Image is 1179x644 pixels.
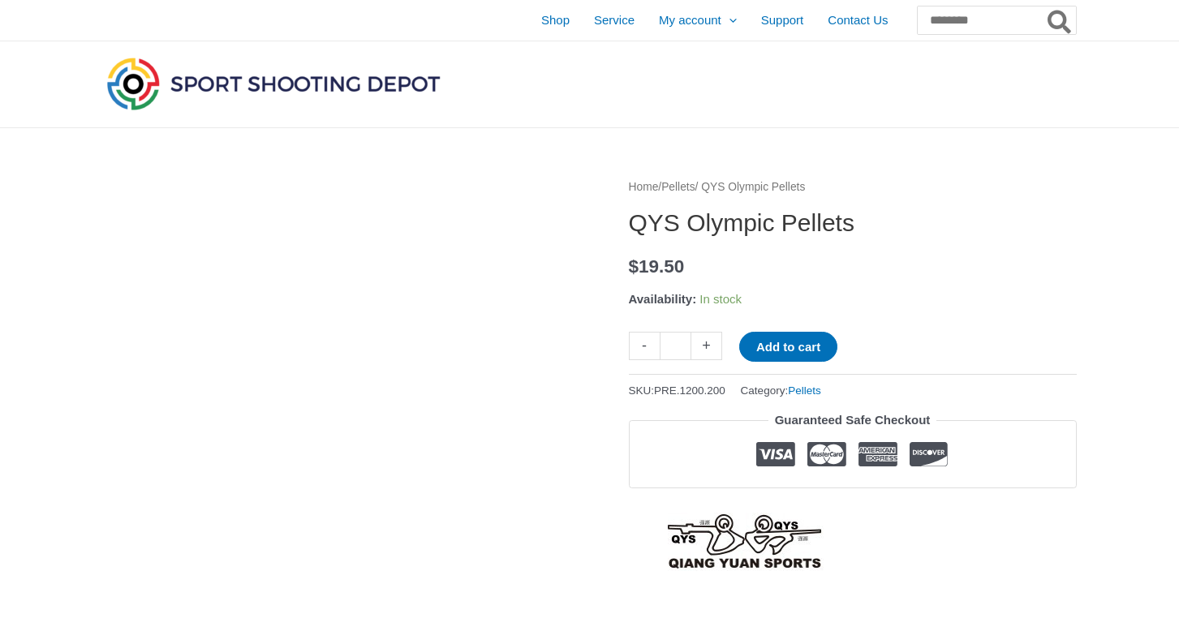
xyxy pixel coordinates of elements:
legend: Guaranteed Safe Checkout [768,409,937,431]
a: + [691,332,722,360]
span: PRE.1200.200 [654,384,725,397]
input: Product quantity [660,332,691,360]
bdi: 19.50 [629,256,685,277]
nav: Breadcrumb [629,177,1077,198]
h1: QYS Olympic Pellets [629,208,1077,238]
span: Category: [741,380,821,401]
button: Search [1044,6,1076,34]
img: Sport Shooting Depot [103,54,444,114]
span: Availability: [629,292,697,306]
a: - [629,332,660,360]
button: Add to cart [739,332,837,362]
a: Pellets [661,181,695,193]
a: Home [629,181,659,193]
span: SKU: [629,380,725,401]
a: QYS [629,513,863,571]
span: In stock [699,292,742,306]
a: Pellets [788,384,821,397]
span: $ [629,256,639,277]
